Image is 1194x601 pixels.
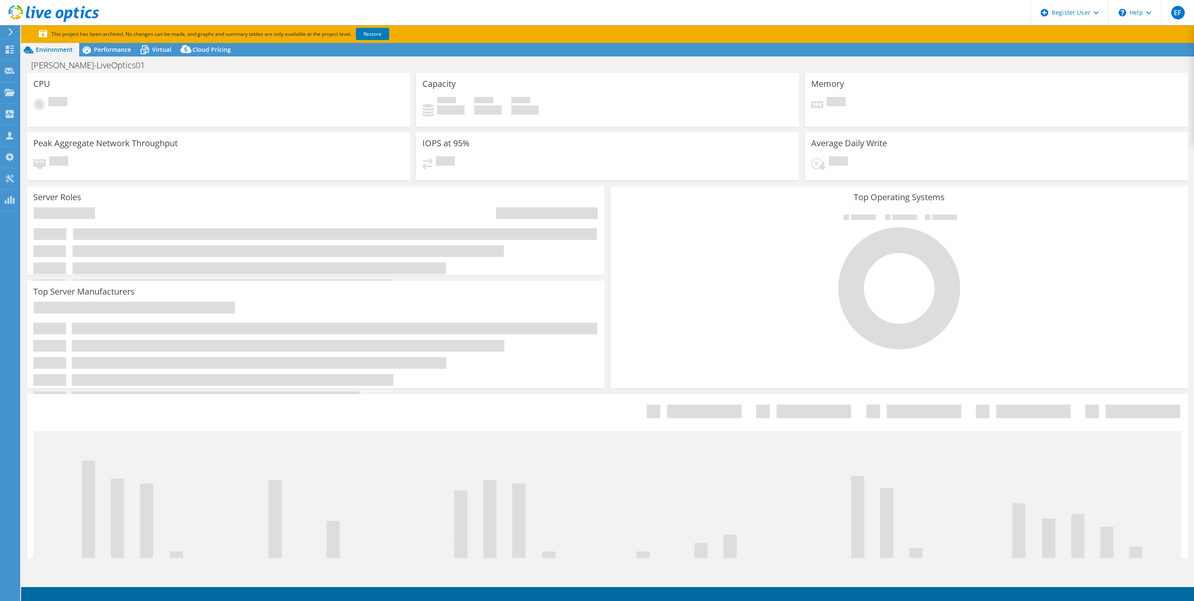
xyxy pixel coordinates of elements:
h4: 0 GiB [511,105,539,115]
h3: Server Roles [33,193,81,202]
span: Pending [829,156,848,168]
span: Pending [49,156,68,168]
h3: Average Daily Write [811,139,887,148]
span: Environment [36,46,73,54]
h3: Peak Aggregate Network Throughput [33,139,178,148]
h3: Top Server Manufacturers [33,287,135,296]
p: This project has been archived. No changes can be made, and graphs and summary tables are only av... [39,30,451,39]
h3: Top Operating Systems [617,193,1181,202]
h3: Capacity [422,79,456,89]
span: Free [474,97,493,105]
h3: IOPS at 95% [422,139,470,148]
span: EF [1171,6,1185,19]
span: Performance [94,46,131,54]
h4: 0 GiB [474,105,502,115]
h3: Memory [811,79,844,89]
span: Pending [48,97,67,108]
a: Restore [356,28,389,40]
span: Cloud Pricing [192,46,231,54]
span: Pending [827,97,846,108]
h3: CPU [33,79,50,89]
span: Pending [436,156,455,168]
svg: \n [1119,9,1126,16]
span: Total [511,97,530,105]
span: Virtual [152,46,171,54]
h1: [PERSON_NAME]-LiveOptics01 [27,61,158,70]
span: Used [437,97,456,105]
h4: 0 GiB [437,105,465,115]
